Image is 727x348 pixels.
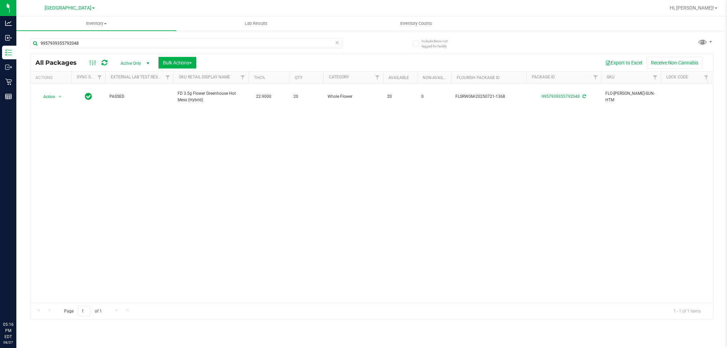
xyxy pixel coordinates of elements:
[668,306,706,316] span: 1 - 1 of 1 items
[254,75,265,80] a: THC%
[162,72,173,83] a: Filter
[5,64,12,71] inline-svg: Outbound
[16,20,176,27] span: Inventory
[178,90,244,103] span: FD 3.5g Flower Greenhouse Hot Mess (Hybrid)
[109,93,169,100] span: PASSED
[328,93,379,100] span: Whole Flower
[455,93,522,100] span: FLSRWGM-20250721-1368
[389,75,409,80] a: Available
[30,38,343,48] input: Search Package ID, Item Name, SKU, Lot or Part Number...
[293,93,319,100] span: 20
[670,5,714,11] span: Hi, [PERSON_NAME]!
[56,92,64,102] span: select
[236,20,277,27] span: Lab Results
[7,293,27,314] iframe: Resource center
[3,321,13,340] p: 05:16 PM EDT
[335,38,340,47] span: Clear
[372,72,383,83] a: Filter
[607,75,615,79] a: SKU
[532,75,555,79] a: Package ID
[421,93,447,100] span: 0
[111,75,164,79] a: External Lab Test Result
[581,94,586,99] span: Sync from Compliance System
[391,20,441,27] span: Inventory Counts
[3,340,13,345] p: 08/27
[163,60,192,65] span: Bulk Actions
[16,16,176,31] a: Inventory
[5,20,12,27] inline-svg: Analytics
[457,75,500,80] a: Flourish Package ID
[58,306,107,316] span: Page of 1
[5,34,12,41] inline-svg: Inbound
[45,5,91,11] span: [GEOGRAPHIC_DATA]
[666,75,688,79] a: Lock Code
[179,75,230,79] a: Sku Retail Display Name
[158,57,196,69] button: Bulk Actions
[329,75,349,79] a: Category
[237,72,248,83] a: Filter
[253,92,275,102] span: 22.9000
[94,72,105,83] a: Filter
[85,92,92,101] span: In Sync
[650,72,661,83] a: Filter
[37,92,56,102] span: Action
[422,39,456,49] span: Include items not tagged for facility
[35,75,69,80] div: Actions
[5,93,12,100] inline-svg: Reports
[387,93,413,100] span: 20
[35,59,84,66] span: All Packages
[605,90,657,103] span: FLO-[PERSON_NAME]-SUN-HTM
[5,78,12,85] inline-svg: Retail
[78,306,90,316] input: 1
[5,49,12,56] inline-svg: Inventory
[295,75,302,80] a: Qty
[701,72,712,83] a: Filter
[336,16,496,31] a: Inventory Counts
[647,57,703,69] button: Receive Non-Cannabis
[542,94,580,99] a: 9957939355792048
[423,75,453,80] a: Non-Available
[176,16,336,31] a: Lab Results
[77,75,103,79] a: Sync Status
[601,57,647,69] button: Export to Excel
[590,72,601,83] a: Filter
